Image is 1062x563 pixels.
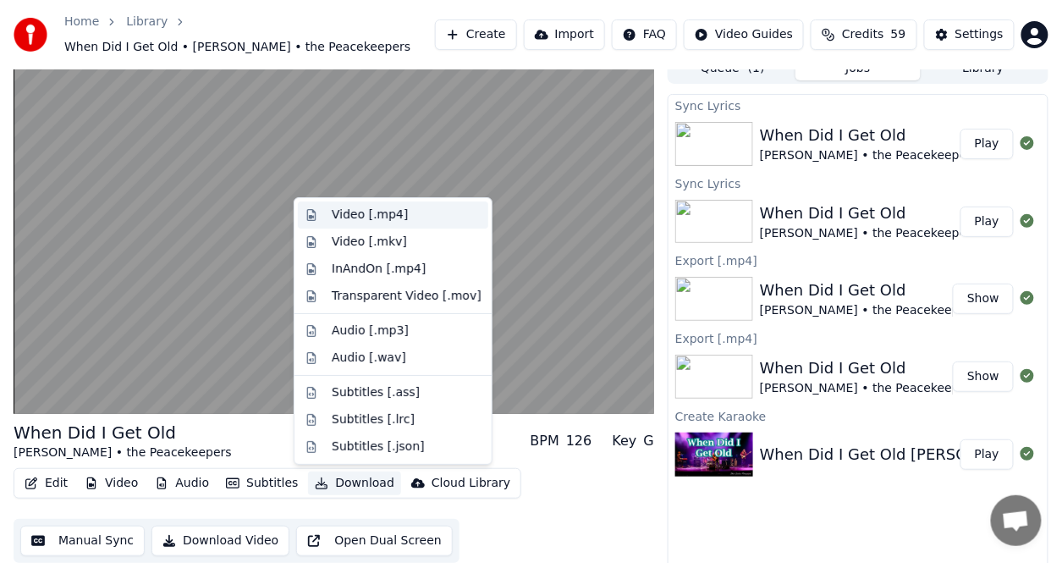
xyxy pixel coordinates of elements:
button: Play [960,439,1014,470]
button: Show [953,362,1014,392]
div: [PERSON_NAME] • the Peacekeepers [760,147,978,164]
div: [PERSON_NAME] • the Peacekeepers [14,444,232,461]
div: 126 [566,431,592,451]
button: Download Video [151,526,289,556]
button: Edit [18,472,74,495]
button: Import [524,19,605,50]
div: Subtitles [.lrc] [332,411,415,428]
div: BPM [531,431,559,451]
button: Play [960,207,1014,237]
nav: breadcrumb [64,14,435,56]
div: When Did I Get Old [760,279,978,302]
div: Subtitles [.json] [332,439,425,455]
button: Manual Sync [20,526,145,556]
div: Audio [.wav] [332,350,406,367]
button: Show [953,284,1014,314]
div: Subtitles [.ass] [332,384,420,401]
button: Audio [148,472,216,495]
button: Download [308,472,401,495]
div: Sync Lyrics [669,173,1048,193]
div: G [644,431,654,451]
button: Credits59 [811,19,916,50]
button: Create [435,19,517,50]
div: [PERSON_NAME] • the Peacekeepers [760,225,978,242]
div: Cloud Library [432,475,510,492]
a: Home [64,14,99,30]
button: Open Dual Screen [296,526,453,556]
div: Settings [955,26,1004,43]
a: Open chat [991,495,1042,546]
div: Key [613,431,637,451]
div: Create Karaoke [669,406,1048,426]
div: Video [.mp4] [332,207,408,224]
img: youka [14,18,47,52]
div: Transparent Video [.mov] [332,288,481,305]
button: Play [960,129,1014,159]
button: Video Guides [684,19,804,50]
div: Export [.mp4] [669,250,1048,270]
span: Credits [842,26,883,43]
div: [PERSON_NAME] • the Peacekeepers [760,380,978,397]
div: Sync Lyrics [669,95,1048,115]
div: Video [.mkv] [332,234,407,251]
div: When Did I Get Old [760,356,978,380]
div: InAndOn [.mp4] [332,261,426,278]
div: When Did I Get Old [760,201,978,225]
button: FAQ [612,19,677,50]
span: 59 [891,26,906,43]
button: Settings [924,19,1015,50]
span: When Did I Get Old • [PERSON_NAME] • the Peacekeepers [64,39,410,56]
div: [PERSON_NAME] • the Peacekeepers [760,302,978,319]
button: Video [78,472,145,495]
div: Export [.mp4] [669,328,1048,348]
button: Subtitles [219,472,305,495]
div: When Did I Get Old [760,124,978,147]
div: When Did I Get Old [14,421,232,444]
a: Library [126,14,168,30]
div: Audio [.mp3] [332,323,409,339]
